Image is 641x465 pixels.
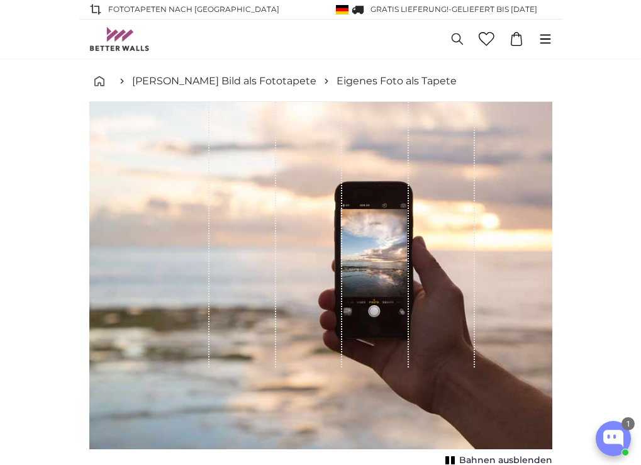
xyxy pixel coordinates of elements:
span: Geliefert bis [DATE] [452,4,537,14]
div: 1 [621,417,635,430]
span: Fototapeten nach [GEOGRAPHIC_DATA] [108,4,279,15]
img: Betterwalls [89,27,150,51]
span: GRATIS Lieferung! [371,4,449,14]
span: - [449,4,537,14]
button: Open chatbox [596,421,631,456]
img: personalised-photo [89,102,552,449]
img: Deutschland [336,5,348,14]
nav: breadcrumbs [89,61,552,102]
a: [PERSON_NAME] Bild als Fototapete [132,74,316,89]
a: Eigenes Foto als Tapete [337,74,457,89]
